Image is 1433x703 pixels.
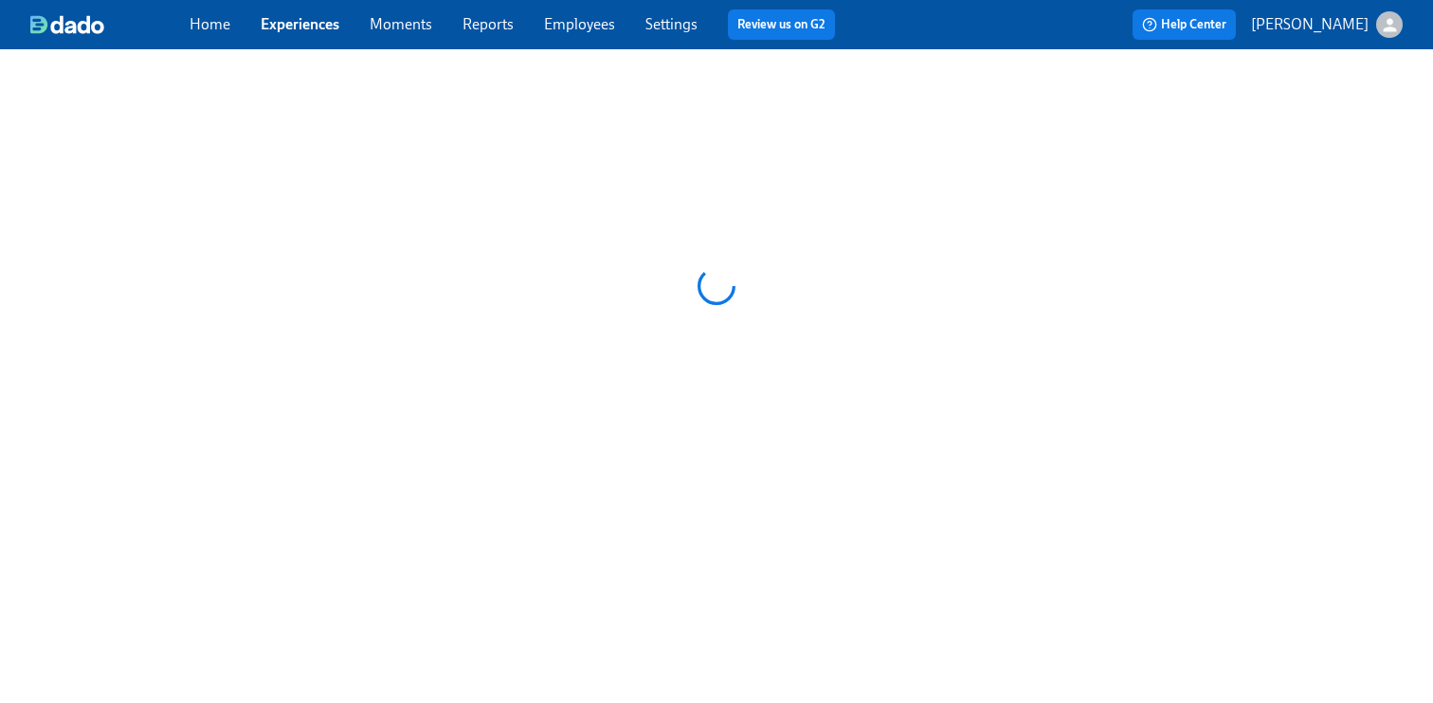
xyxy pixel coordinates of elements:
p: [PERSON_NAME] [1251,14,1369,35]
img: dado [30,15,104,34]
button: Review us on G2 [728,9,835,40]
a: Employees [544,15,615,33]
a: Experiences [261,15,339,33]
span: Help Center [1142,15,1226,34]
a: Reports [463,15,514,33]
button: Help Center [1133,9,1236,40]
a: Settings [645,15,698,33]
a: Moments [370,15,432,33]
a: Review us on G2 [737,15,825,34]
a: dado [30,15,190,34]
a: Home [190,15,230,33]
button: [PERSON_NAME] [1251,11,1403,38]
